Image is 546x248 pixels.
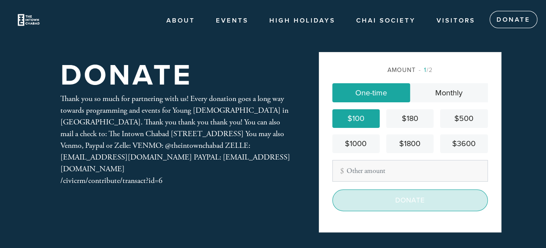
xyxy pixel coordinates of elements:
[60,93,291,186] div: Thank you so much for partnering with us! Every donation goes a long way towards programming and ...
[410,83,488,102] a: Monthly
[13,4,44,36] img: Untitled%20design-7.png
[390,138,430,150] div: $1800
[430,13,482,29] a: Visitors
[443,113,484,124] div: $500
[332,65,488,75] div: Amount
[350,13,422,29] a: Chai society
[209,13,255,29] a: Events
[263,13,342,29] a: High Holidays
[424,66,427,74] span: 1
[390,113,430,124] div: $180
[60,175,291,186] div: /civicrm/contribute/transact?id=6
[60,62,192,90] h1: Donate
[332,189,488,211] input: Donate
[332,83,410,102] a: One-time
[443,138,484,150] div: $3600
[440,134,487,153] a: $3600
[160,13,202,29] a: About
[336,138,376,150] div: $1000
[332,109,380,128] a: $100
[336,113,376,124] div: $100
[419,66,433,74] span: /2
[440,109,487,128] a: $500
[332,134,380,153] a: $1000
[386,134,433,153] a: $1800
[332,160,488,182] input: Other amount
[490,11,537,28] a: Donate
[386,109,433,128] a: $180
